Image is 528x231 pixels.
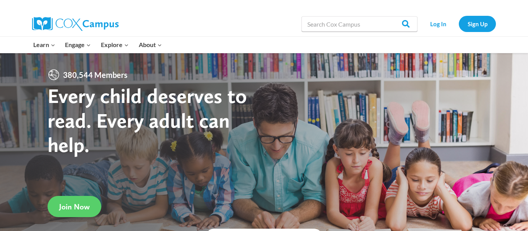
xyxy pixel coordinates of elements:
strong: Every child deserves to read. Every adult can help. [48,83,247,157]
span: Engage [65,40,91,50]
nav: Primary Navigation [28,37,167,53]
span: 380,544 Members [60,69,131,81]
a: Log In [421,16,455,32]
span: Learn [33,40,55,50]
a: Sign Up [459,16,496,32]
span: About [139,40,162,50]
nav: Secondary Navigation [421,16,496,32]
span: Explore [101,40,129,50]
span: Join Now [59,202,90,211]
a: Join Now [48,196,101,217]
input: Search Cox Campus [301,16,417,32]
img: Cox Campus [32,17,119,31]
